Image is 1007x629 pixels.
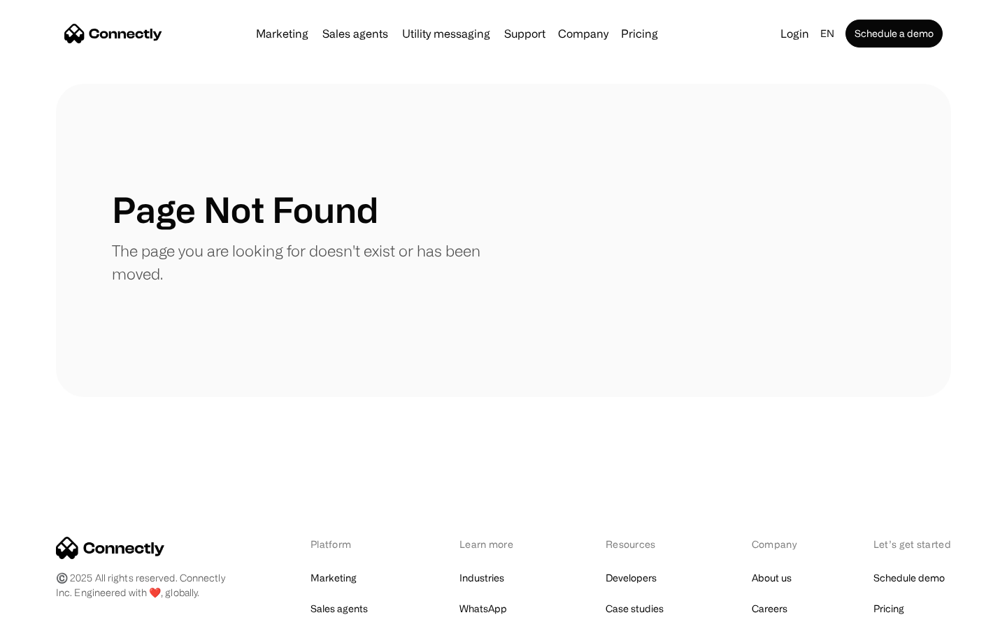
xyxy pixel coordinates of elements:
[459,599,507,619] a: WhatsApp
[752,537,801,551] div: Company
[873,568,945,588] a: Schedule demo
[397,28,496,39] a: Utility messaging
[606,568,657,588] a: Developers
[752,568,792,588] a: About us
[317,28,394,39] a: Sales agents
[310,537,387,551] div: Platform
[558,24,608,43] div: Company
[112,239,503,285] p: The page you are looking for doesn't exist or has been moved.
[459,537,533,551] div: Learn more
[310,599,368,619] a: Sales agents
[310,568,357,588] a: Marketing
[28,605,84,624] ul: Language list
[873,599,904,619] a: Pricing
[873,537,951,551] div: Let’s get started
[250,28,314,39] a: Marketing
[112,189,378,231] h1: Page Not Found
[606,537,679,551] div: Resources
[615,28,664,39] a: Pricing
[459,568,504,588] a: Industries
[752,599,787,619] a: Careers
[845,20,943,48] a: Schedule a demo
[499,28,551,39] a: Support
[820,24,834,43] div: en
[14,603,84,624] aside: Language selected: English
[606,599,664,619] a: Case studies
[775,24,815,43] a: Login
